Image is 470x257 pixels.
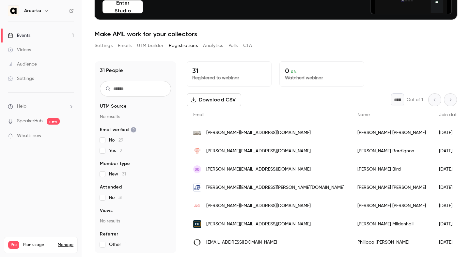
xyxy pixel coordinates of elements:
h1: Make AML work for your collectors [95,30,457,38]
span: [PERSON_NAME][EMAIL_ADDRESS][PERSON_NAME][DOMAIN_NAME] [206,184,344,191]
span: Attended [100,184,122,190]
div: Philippa [PERSON_NAME] [351,233,432,251]
h1: 31 People [100,67,123,74]
span: 31 [122,172,126,176]
span: Name [357,113,370,117]
span: Views [100,207,113,214]
div: [DATE] [432,233,466,251]
h6: Arcarta [24,8,41,14]
a: SpeakerHub [17,118,43,125]
span: 31 [118,195,122,200]
span: Member type [100,160,130,167]
span: [PERSON_NAME][EMAIL_ADDRESS][DOMAIN_NAME] [206,221,311,228]
div: [DATE] [432,197,466,215]
img: omniaart.com [193,238,201,246]
p: Watched webinar [285,75,359,81]
button: CTA [243,40,252,51]
div: [DATE] [432,142,466,160]
button: UTM builder [137,40,164,51]
span: Other [109,241,127,248]
button: Polls [228,40,238,51]
span: New [109,171,126,177]
img: cheffins.co.uk [193,220,201,228]
div: [DATE] [432,160,466,178]
span: Help [17,103,26,110]
div: [PERSON_NAME] [PERSON_NAME] [351,124,432,142]
div: [PERSON_NAME] [PERSON_NAME] [351,197,432,215]
div: [PERSON_NAME] Mildenhall [351,215,432,233]
span: UTM Source [100,103,127,110]
span: [PERSON_NAME][EMAIL_ADDRESS][DOMAIN_NAME] [206,148,311,155]
span: SB [195,166,200,172]
button: Download CSV [187,93,241,106]
span: No [109,194,122,201]
p: Out of 1 [407,97,423,103]
span: 2 [120,148,122,153]
span: 1 [125,242,127,247]
p: Registered to webinar [192,75,266,81]
div: [DATE] [432,215,466,233]
span: 29 [118,138,123,143]
span: Join date [439,113,459,117]
span: Pro [8,241,19,249]
button: Enter Studio [102,0,143,13]
img: janelombardgallery.com [193,202,201,210]
div: [DATE] [432,178,466,197]
p: No results [100,113,171,120]
span: [PERSON_NAME][EMAIL_ADDRESS][DOMAIN_NAME] [206,166,311,173]
button: Registrations [169,40,198,51]
span: 0 % [291,69,297,74]
a: Manage [58,242,73,248]
div: Settings [8,75,34,82]
iframe: Noticeable Trigger [66,133,74,139]
p: No results [100,218,171,224]
p: 31 [192,67,266,75]
div: [PERSON_NAME] Bordignon [351,142,432,160]
span: Yes [109,147,122,154]
span: Referrer [100,231,118,237]
div: Events [8,32,30,39]
button: Emails [118,40,132,51]
div: Videos [8,47,31,53]
li: help-dropdown-opener [8,103,74,110]
div: [PERSON_NAME] Bird [351,160,432,178]
section: facet-groups [100,103,171,248]
div: [DATE] [432,124,466,142]
img: boleeworkman.com [193,131,201,135]
span: No [109,137,123,144]
span: [EMAIL_ADDRESS][DOMAIN_NAME] [206,239,277,246]
p: 0 [285,67,359,75]
button: Settings [95,40,113,51]
div: Audience [8,61,37,68]
span: [PERSON_NAME][EMAIL_ADDRESS][DOMAIN_NAME] [206,129,311,136]
div: [PERSON_NAME] [PERSON_NAME] [351,178,432,197]
span: Email verified [100,127,136,133]
span: Plan usage [23,242,54,248]
span: [PERSON_NAME][EMAIL_ADDRESS][DOMAIN_NAME] [206,203,311,209]
span: new [47,118,60,125]
button: Analytics [203,40,223,51]
span: Email [193,113,204,117]
span: What's new [17,132,41,139]
img: laurabordignon.com [193,147,201,155]
img: brandler-galleries.com [193,184,201,191]
img: Arcarta [8,6,19,16]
